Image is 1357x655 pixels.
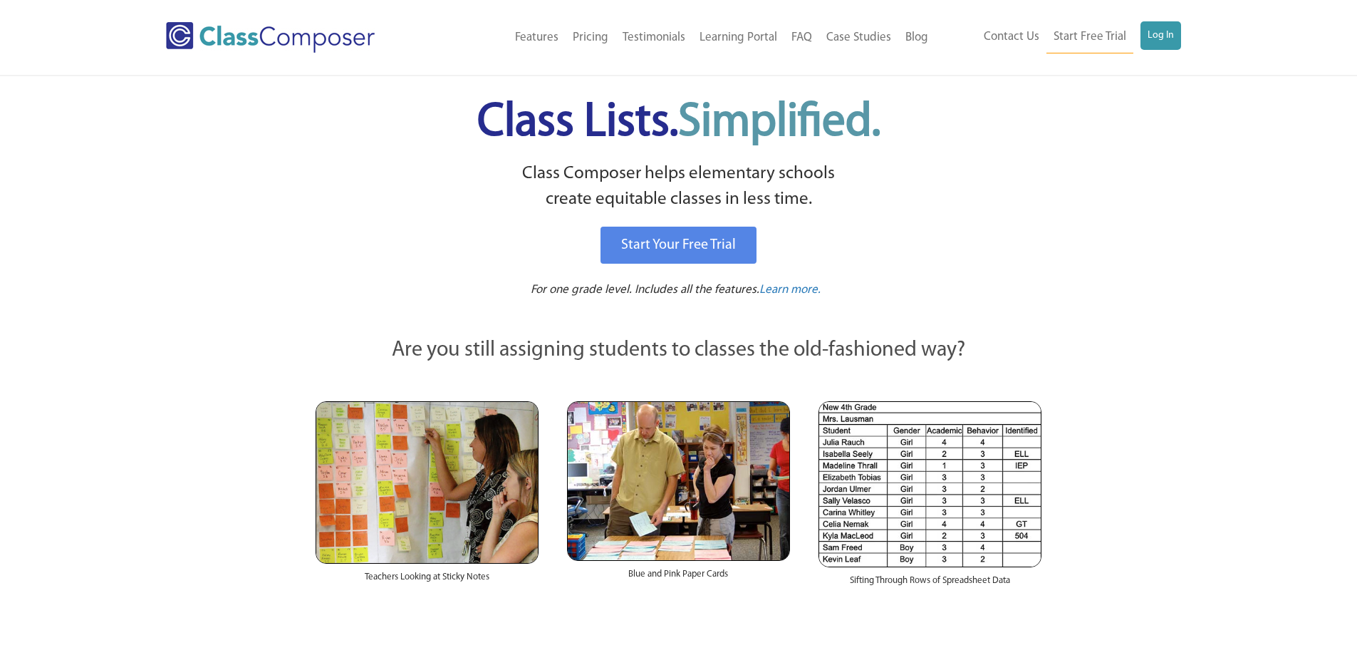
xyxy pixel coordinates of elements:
div: Teachers Looking at Sticky Notes [316,564,539,598]
div: Blue and Pink Paper Cards [567,561,790,595]
a: Pricing [566,22,615,53]
nav: Header Menu [433,22,935,53]
a: Learn more. [759,282,821,299]
div: Sifting Through Rows of Spreadsheet Data [818,567,1041,602]
img: Blue and Pink Paper Cards [567,401,790,560]
span: Start Your Free Trial [621,238,736,252]
p: Class Composer helps elementary schools create equitable classes in less time. [313,161,1044,213]
a: Start Free Trial [1046,21,1133,53]
a: Contact Us [977,21,1046,53]
nav: Header Menu [935,21,1181,53]
a: Log In [1140,21,1181,50]
span: Simplified. [678,100,880,146]
a: Learning Portal [692,22,784,53]
span: For one grade level. Includes all the features. [531,284,759,296]
a: FAQ [784,22,819,53]
img: Spreadsheets [818,401,1041,567]
img: Class Composer [166,22,375,53]
span: Class Lists. [477,100,880,146]
a: Blog [898,22,935,53]
a: Case Studies [819,22,898,53]
span: Learn more. [759,284,821,296]
p: Are you still assigning students to classes the old-fashioned way? [316,335,1042,366]
a: Features [508,22,566,53]
img: Teachers Looking at Sticky Notes [316,401,539,564]
a: Start Your Free Trial [600,227,757,264]
a: Testimonials [615,22,692,53]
